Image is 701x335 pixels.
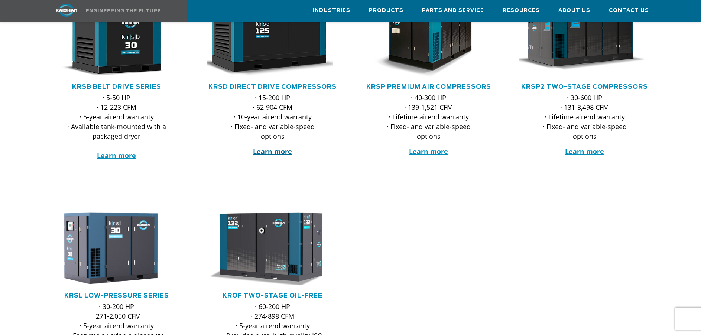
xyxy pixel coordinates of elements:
[313,6,350,15] span: Industries
[208,84,337,90] a: KRSD Direct Drive Compressors
[377,93,480,141] p: · 40-300 HP · 139-1,521 CFM · Lifetime airend warranty · Fixed- and variable-speed options
[64,293,169,299] a: KRSL Low-Pressure Series
[207,210,339,286] div: krof132
[72,84,161,90] a: KRSB Belt Drive Series
[609,6,649,15] span: Contact Us
[369,6,403,15] span: Products
[366,84,491,90] a: KRSP Premium Air Compressors
[313,0,350,20] a: Industries
[221,93,324,141] p: · 15-200 HP · 62-904 CFM · 10-year airend warranty · Fixed- and variable-speed options
[503,6,540,15] span: Resources
[533,93,636,141] p: · 30-600 HP · 131-3,498 CFM · Lifetime airend warranty · Fixed- and variable-speed options
[201,210,333,286] img: krof132
[422,6,484,15] span: Parts and Service
[558,0,590,20] a: About Us
[409,147,448,156] a: Learn more
[39,4,94,17] img: kaishan logo
[253,147,292,156] a: Learn more
[369,0,403,20] a: Products
[45,210,177,286] img: krsl30
[65,93,168,160] p: · 5-50 HP · 12-223 CFM · 5-year airend warranty · Available tank-mounted with a packaged dryer
[86,9,160,12] img: Engineering the future
[97,151,136,160] a: Learn more
[521,84,648,90] a: KRSP2 Two-Stage Compressors
[558,6,590,15] span: About Us
[503,0,540,20] a: Resources
[565,147,604,156] a: Learn more
[51,210,183,286] div: krsl30
[422,0,484,20] a: Parts and Service
[223,293,322,299] a: KROF TWO-STAGE OIL-FREE
[609,0,649,20] a: Contact Us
